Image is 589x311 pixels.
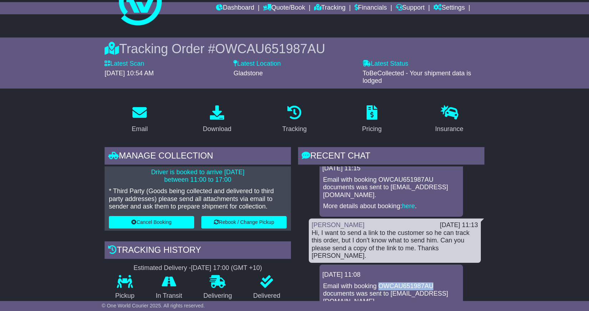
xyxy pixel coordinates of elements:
[282,124,307,134] div: Tracking
[263,2,305,14] a: Quote/Book
[109,216,194,229] button: Cancel Booking
[298,147,484,166] div: RECENT CHAT
[363,70,471,85] span: ToBeCollected - Your shipment data is lodged
[201,216,287,229] button: Rebook / Change Pickup
[362,124,382,134] div: Pricing
[431,103,468,136] a: Insurance
[440,221,478,229] div: [DATE] 11:13
[105,264,291,272] div: Estimated Delivery -
[312,221,364,229] a: [PERSON_NAME]
[322,165,460,172] div: [DATE] 11:15
[105,70,154,77] span: [DATE] 10:54 AM
[323,176,459,199] p: Email with booking OWCAU651987AU documents was sent to [EMAIL_ADDRESS][DOMAIN_NAME].
[132,124,148,134] div: Email
[322,271,460,279] div: [DATE] 11:08
[203,124,231,134] div: Download
[109,169,287,184] p: Driver is booked to arrive [DATE] between 11:00 to 17:00
[102,303,205,309] span: © One World Courier 2025. All rights reserved.
[145,292,193,300] p: In Transit
[191,264,262,272] div: [DATE] 17:00 (GMT +10)
[396,2,425,14] a: Support
[127,103,152,136] a: Email
[363,60,408,68] label: Latest Status
[233,70,263,77] span: Gladstone
[357,103,386,136] a: Pricing
[433,2,465,14] a: Settings
[233,60,281,68] label: Latest Location
[354,2,387,14] a: Financials
[435,124,463,134] div: Insurance
[105,147,291,166] div: Manage collection
[312,229,478,260] div: Hi, I want to send a link to the customer so he can track this order, but I don't know what to se...
[216,2,254,14] a: Dashboard
[243,292,291,300] p: Delivered
[278,103,311,136] a: Tracking
[105,60,144,68] label: Latest Scan
[105,292,145,300] p: Pickup
[105,41,484,56] div: Tracking Order #
[193,292,243,300] p: Delivering
[323,202,459,210] p: More details about booking: .
[105,241,291,261] div: Tracking history
[198,103,236,136] a: Download
[402,202,415,210] a: here
[323,282,459,306] p: Email with booking OWCAU651987AU documents was sent to [EMAIL_ADDRESS][DOMAIN_NAME].
[314,2,346,14] a: Tracking
[215,41,325,56] span: OWCAU651987AU
[109,187,287,211] p: * Third Party (Goods being collected and delivered to third party addresses) please send all atta...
